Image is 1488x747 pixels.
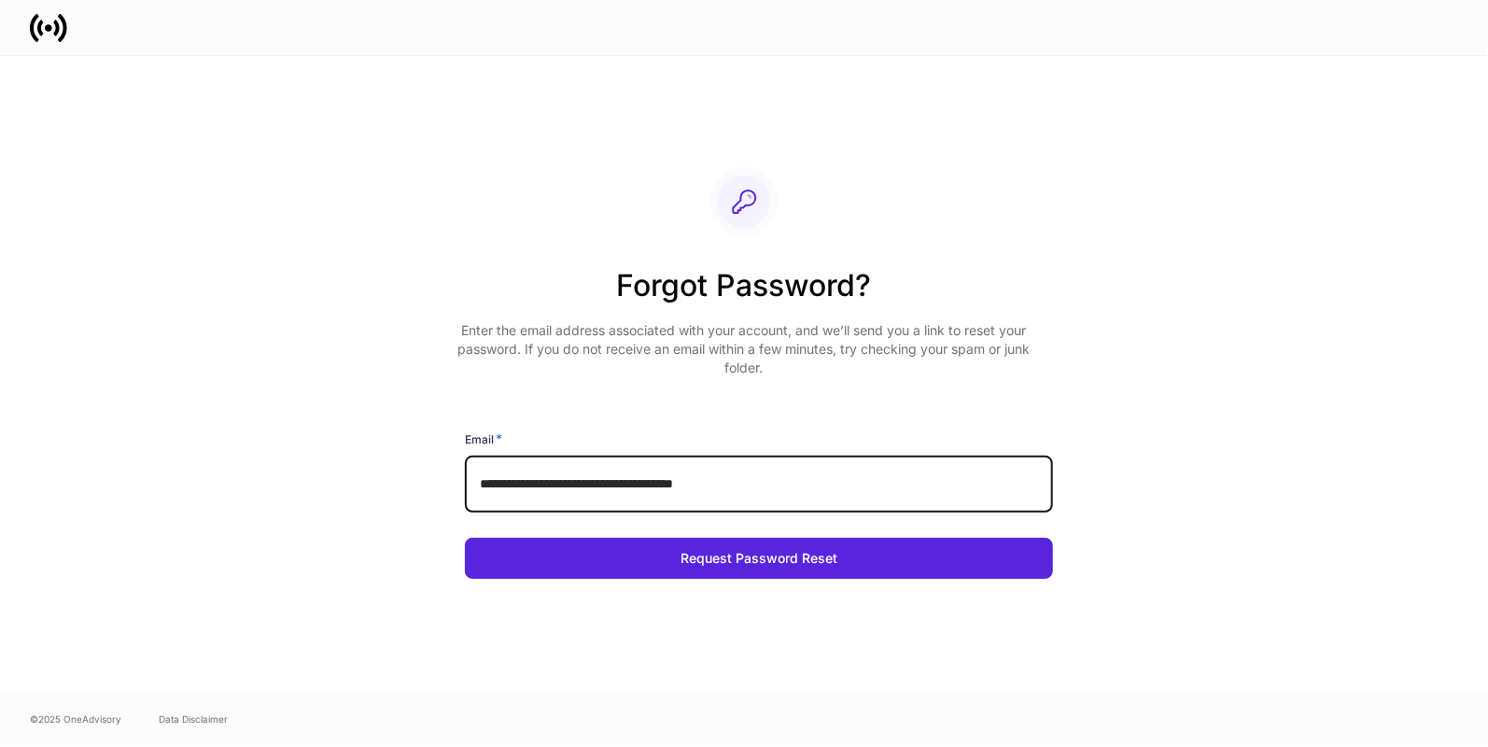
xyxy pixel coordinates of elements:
p: Enter the email address associated with your account, and we’ll send you a link to reset your pas... [450,321,1038,377]
h2: Forgot Password? [450,265,1038,321]
a: Data Disclaimer [159,712,228,726]
button: Request Password Reset [465,538,1053,579]
span: © 2025 OneAdvisory [30,712,121,726]
h6: Email [465,430,502,448]
div: Request Password Reset [681,552,837,565]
